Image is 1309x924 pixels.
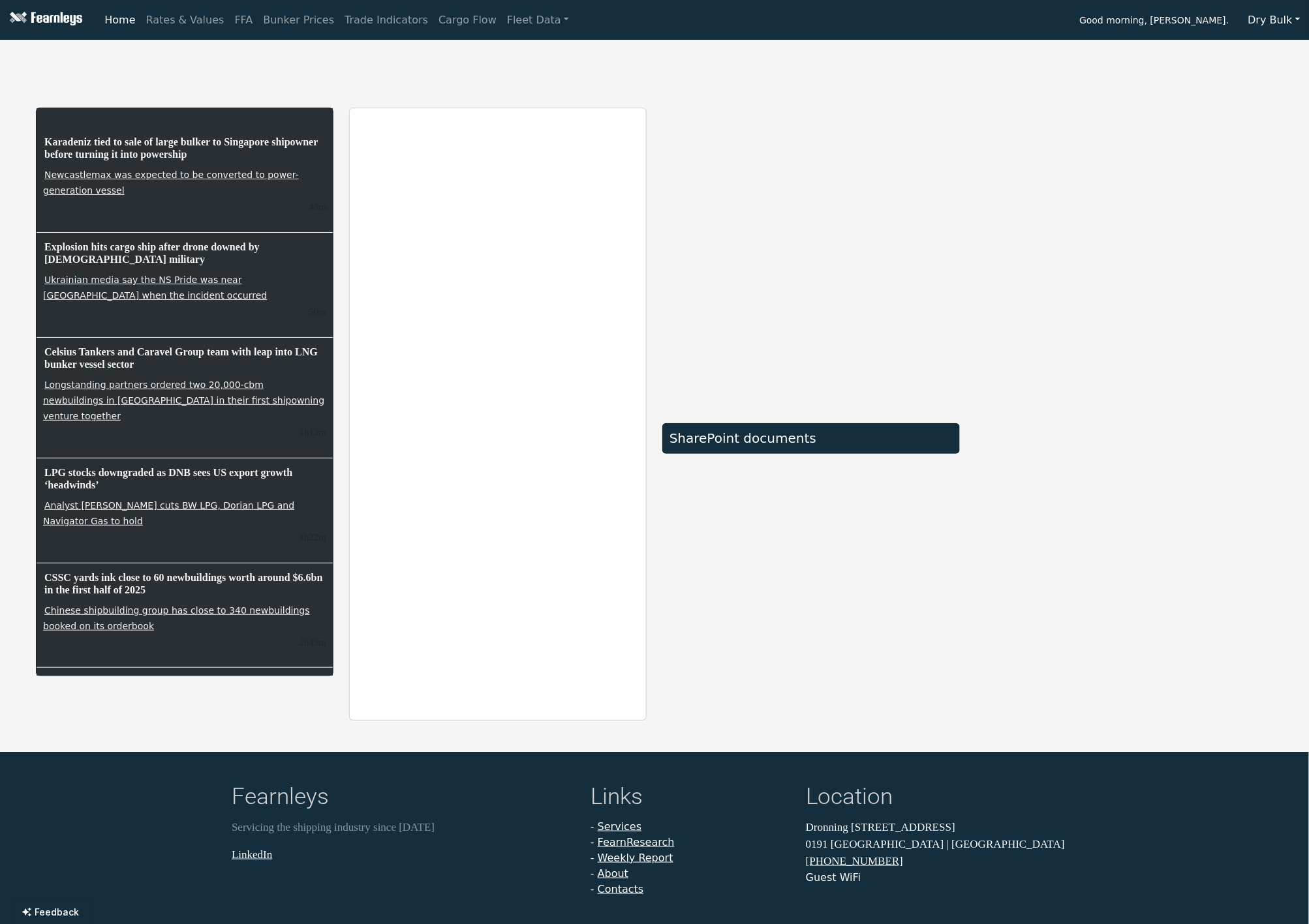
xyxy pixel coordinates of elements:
iframe: tickers TradingView widget [36,45,1273,92]
h6: CSSC yards ink close to 60 newbuildings worth around $6.6bn in the first half of 2025 [43,570,326,597]
p: Servicing the shipping industry since [DATE] [232,819,575,836]
button: Guest WiFi [806,870,861,886]
iframe: market overview TradingView widget [662,108,960,409]
h4: Location [806,783,1077,814]
a: Weekly Report [598,852,673,864]
iframe: mini symbol-overview TradingView widget [976,108,1273,251]
a: Chinese shipbuilding group has close to 340 newbuildings booked on its orderbook [43,604,310,633]
iframe: mini symbol-overview TradingView widget [976,264,1273,408]
small: 9/1/2025, 7:41:11 AM [300,637,326,648]
a: Cargo Flow [433,7,502,33]
span: Good morning, [PERSON_NAME]. [1079,10,1229,33]
a: Services [598,820,641,833]
a: Newcastlemax was expected to be converted to power-generation vessel [43,168,299,197]
button: Dry Bulk [1240,8,1309,33]
a: FearnResearch [598,836,675,848]
h6: LPG stocks downgraded as DNB sees US export growth ‘headwinds’ [43,465,326,492]
a: Bunker Prices [258,7,339,33]
a: LinkedIn [232,848,272,861]
small: 9/1/2025, 8:46:42 AM [309,201,326,212]
div: SharePoint documents [670,430,953,446]
small: 9/1/2025, 8:16:23 AM [300,427,326,438]
iframe: report archive [350,108,646,720]
h4: Links [591,783,790,814]
h6: Explosion hits cargo ship after drone downed by [DEMOGRAPHIC_DATA] military [43,239,326,267]
h6: Israeli tanker reports explosion in [GEOGRAPHIC_DATA] [43,674,326,689]
h4: Fearnleys [232,783,575,814]
small: 9/1/2025, 8:39:47 AM [309,306,326,317]
h6: Karadeniz tied to sale of large bulker to Singapore shipowner before turning it into powership [43,134,326,162]
a: [PHONE_NUMBER] [806,855,903,867]
a: FFA [230,7,258,33]
a: Trade Indicators [339,7,433,33]
a: Home [99,7,140,33]
a: Rates & Values [141,7,230,33]
a: About [598,867,628,880]
a: Analyst [PERSON_NAME] cuts BW LPG, Dorian LPG and Navigator Gas to hold [43,499,294,528]
img: Fearnleys Logo [7,12,82,28]
p: 0191 [GEOGRAPHIC_DATA] | [GEOGRAPHIC_DATA] [806,836,1077,853]
a: Contacts [598,883,644,895]
p: Dronning [STREET_ADDRESS] [806,819,1077,836]
li: - [591,835,790,850]
li: - [591,882,790,897]
h6: Celsius Tankers and Caravel Group team with leap into LNG bunker vessel sector [43,344,326,372]
small: 9/1/2025, 8:07:17 AM [300,532,326,543]
a: Ukrainian media say the NS Pride was near [GEOGRAPHIC_DATA] when the incident occurred [43,273,268,302]
a: Longstanding partners ordered two 20,000-cbm newbuildings in [GEOGRAPHIC_DATA] in their first shi... [43,378,324,423]
li: - [591,850,790,866]
li: - [591,819,790,835]
li: - [591,866,790,882]
a: Fleet Data [502,7,574,33]
iframe: mini symbol-overview TradingView widget [976,421,1273,564]
iframe: mini symbol-overview TradingView widget [976,577,1273,721]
